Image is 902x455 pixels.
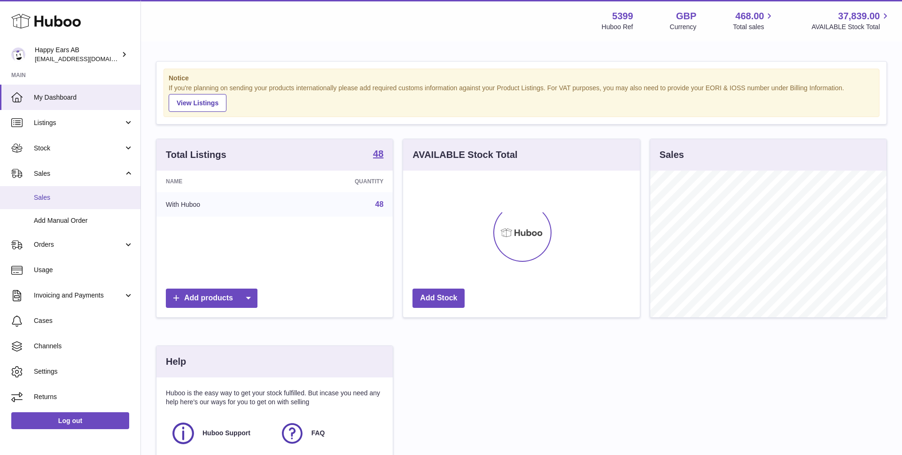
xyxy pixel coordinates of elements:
a: 37,839.00 AVAILABLE Stock Total [811,10,891,31]
span: My Dashboard [34,93,133,102]
div: Huboo Ref [602,23,633,31]
a: Add Stock [412,289,465,308]
p: Huboo is the easy way to get your stock fulfilled. But incase you need any help here's our ways f... [166,389,383,407]
span: [EMAIL_ADDRESS][DOMAIN_NAME] [35,55,138,63]
span: AVAILABLE Stock Total [811,23,891,31]
strong: GBP [676,10,696,23]
td: With Huboo [156,192,281,217]
h3: Help [166,355,186,368]
h3: AVAILABLE Stock Total [412,149,517,161]
a: Log out [11,412,129,429]
strong: 48 [373,149,383,158]
span: Sales [34,169,124,178]
span: 37,839.00 [838,10,880,23]
span: Orders [34,240,124,249]
a: Add products [166,289,257,308]
span: Total sales [733,23,775,31]
span: Sales [34,193,133,202]
div: Happy Ears AB [35,46,119,63]
span: Channels [34,342,133,351]
div: Currency [670,23,697,31]
span: Usage [34,266,133,275]
span: Invoicing and Payments [34,291,124,300]
span: FAQ [311,429,325,438]
h3: Total Listings [166,149,226,161]
span: 468.00 [735,10,764,23]
a: 468.00 Total sales [733,10,775,31]
span: Stock [34,144,124,153]
div: If you're planning on sending your products internationally please add required customs informati... [169,84,874,112]
th: Quantity [281,171,393,192]
a: View Listings [169,94,226,112]
span: Settings [34,367,133,376]
span: Cases [34,316,133,325]
th: Name [156,171,281,192]
strong: 5399 [612,10,633,23]
span: Returns [34,392,133,401]
span: Huboo Support [202,429,250,438]
h3: Sales [660,149,684,161]
strong: Notice [169,74,874,83]
a: Huboo Support [171,421,270,446]
a: 48 [373,149,383,160]
a: FAQ [280,421,379,446]
a: 48 [375,200,384,208]
span: Listings [34,118,124,127]
img: 3pl@happyearsearplugs.com [11,47,25,62]
span: Add Manual Order [34,216,133,225]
